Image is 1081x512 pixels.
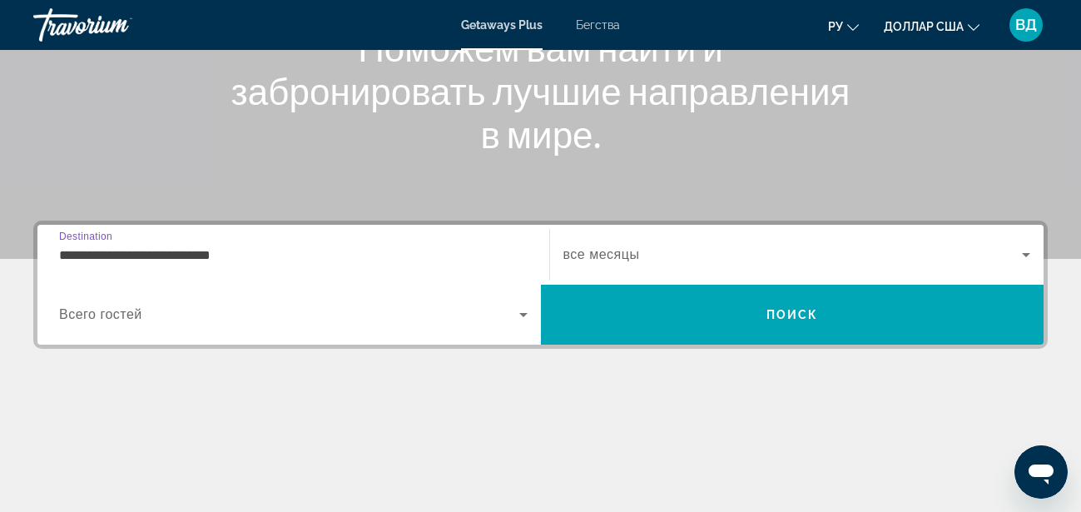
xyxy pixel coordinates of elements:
div: Виджет поиска [37,225,1044,345]
button: Меню пользователя [1004,7,1048,42]
font: ру [828,20,843,33]
input: Выберите пункт назначения [59,246,528,266]
button: Изменить валюту [884,14,979,38]
button: Изменить язык [828,14,859,38]
button: Поиск [541,285,1044,345]
span: все месяцы [563,247,640,261]
span: Destination [59,231,112,241]
a: Бегства [576,18,620,32]
a: Getaways Plus [461,18,543,32]
a: Травориум [33,3,200,47]
font: ВД [1015,16,1037,33]
span: Поиск [766,308,819,321]
iframe: Кнопка для запуска окна сообщений [1014,445,1068,499]
h1: Поможем вам найти и забронировать лучшие направления в мире. [229,26,853,156]
span: Всего гостей [59,307,142,321]
font: доллар США [884,20,964,33]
